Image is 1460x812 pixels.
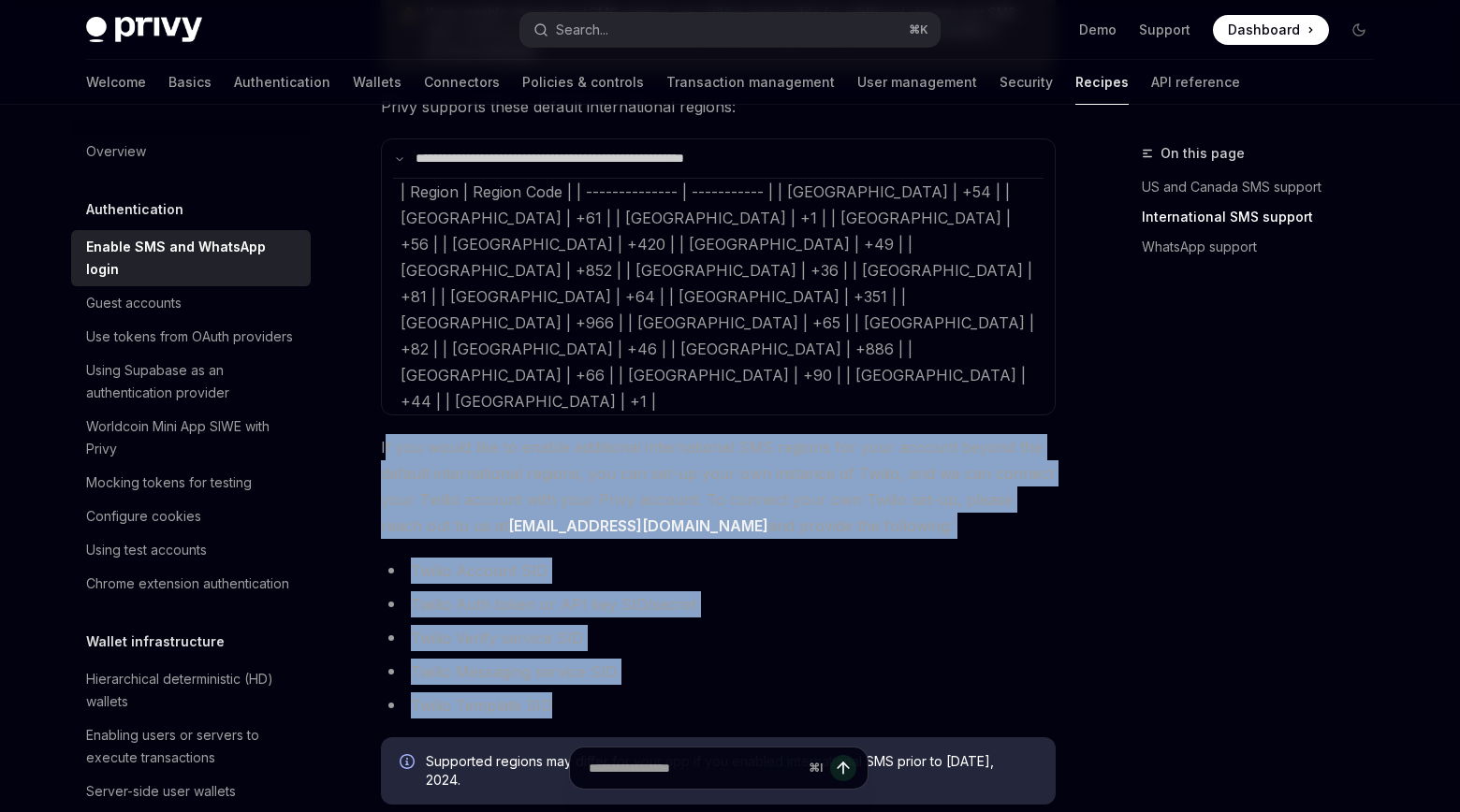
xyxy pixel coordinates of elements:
button: Send message [830,755,856,781]
div: Enable SMS and WhatsApp login [86,236,299,281]
div: Overview [86,140,146,163]
button: Open search [520,13,940,47]
a: Support [1139,21,1190,39]
a: Authentication [234,60,330,105]
div: Hierarchical deterministic (HD) wallets [86,668,299,713]
li: Twilio Template SID [381,692,1056,718]
span: Privy supports these default international regions: [381,94,1056,120]
div: Chrome extension authentication [86,573,289,595]
a: Using Supabase as an authentication provider [71,354,311,410]
div: Use tokens from OAuth providers [86,326,293,348]
a: Guest accounts [71,286,311,320]
a: Worldcoin Mini App SIWE with Privy [71,410,311,466]
div: Guest accounts [86,292,182,314]
a: Basics [168,60,212,105]
span: ⌘ K [909,22,928,37]
span: If you would like to enable additional international SMS regions for your account beyond the defa... [381,434,1056,539]
div: Using Supabase as an authentication provider [86,359,299,404]
h5: Authentication [86,198,183,221]
div: Using test accounts [86,539,207,561]
a: Use tokens from OAuth providers [71,320,311,354]
a: Enabling users or servers to execute transactions [71,718,311,775]
a: API reference [1151,60,1240,105]
a: Dashboard [1213,15,1329,45]
li: Twilio Messaging service SID [381,659,1056,685]
a: International SMS support [1142,202,1389,232]
a: Hierarchical deterministic (HD) wallets [71,662,311,718]
div: Worldcoin Mini App SIWE with Privy [86,415,299,460]
a: Using test accounts [71,533,311,567]
li: Twilio Verify service SID [381,625,1056,651]
a: Demo [1079,21,1117,39]
a: Transaction management [666,60,835,105]
a: Chrome extension authentication [71,567,311,601]
a: Configure cookies [71,500,311,533]
a: Policies & controls [522,60,644,105]
li: Twilio Auth token or API key SID/secret [381,591,1056,617]
div: Server-side user wallets [86,780,236,803]
a: [EMAIL_ADDRESS][DOMAIN_NAME] [508,516,768,536]
a: Recipes [1075,60,1129,105]
a: US and Canada SMS support [1142,172,1389,202]
a: Mocking tokens for testing [71,466,311,500]
div: Configure cookies [86,505,201,528]
li: Twilio Account SID [381,558,1056,584]
img: dark logo [86,17,202,43]
a: Security [1000,60,1053,105]
a: WhatsApp support [1142,232,1389,262]
a: Connectors [424,60,500,105]
div: Enabling users or servers to execute transactions [86,724,299,769]
a: Overview [71,135,311,168]
span: On this page [1161,142,1245,165]
a: Server-side user wallets [71,775,311,808]
a: Enable SMS and WhatsApp login [71,230,311,286]
h5: Wallet infrastructure [86,631,225,653]
a: User management [857,60,977,105]
span: | Region | Region Code | | -------------- | ----------- | | [GEOGRAPHIC_DATA] | +54 | | [GEOGRAPH... [401,182,1034,411]
button: Toggle dark mode [1344,15,1374,45]
a: Wallets [353,60,401,105]
input: Ask a question... [589,747,801,789]
a: Welcome [86,60,146,105]
div: Search... [556,19,608,41]
span: Dashboard [1228,21,1300,39]
div: Mocking tokens for testing [86,471,252,494]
